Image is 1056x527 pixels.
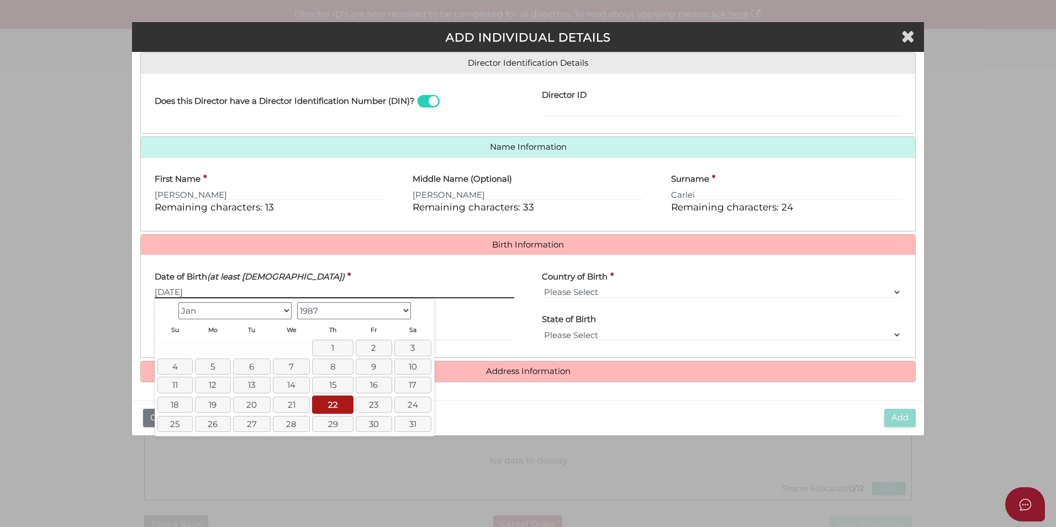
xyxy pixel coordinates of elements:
span: Sunday [171,326,179,334]
a: 21 [273,397,310,413]
a: 18 [157,397,192,413]
h4: State of Birth [542,315,596,324]
a: 14 [273,377,310,393]
a: 24 [394,397,432,413]
button: Add [884,409,916,427]
span: Thursday [329,326,336,334]
select: v [542,286,901,298]
a: 29 [312,416,353,432]
span: Friday [371,326,377,334]
a: 23 [356,397,392,413]
a: Prev [157,301,175,319]
a: Next [414,301,431,319]
button: Close [143,409,179,427]
a: 17 [394,377,432,393]
a: 3 [394,340,432,356]
a: Birth Information [149,240,907,250]
a: 31 [394,416,432,432]
a: 12 [195,377,231,393]
span: Tuesday [248,326,255,334]
i: (at least [DEMOGRAPHIC_DATA]) [207,271,345,282]
a: 1 [312,340,353,356]
a: 10 [394,359,432,375]
a: 30 [356,416,392,432]
a: 26 [195,416,231,432]
a: 19 [195,397,231,413]
a: 15 [312,377,353,393]
a: 5 [195,359,231,375]
a: 11 [157,377,192,393]
a: 2 [356,340,392,356]
a: 4 [157,359,192,375]
a: 20 [233,397,271,413]
span: Saturday [409,326,416,334]
span: Remaining characters: 33 [413,201,534,213]
a: 25 [157,416,192,432]
a: 13 [233,377,271,393]
a: 8 [312,359,353,375]
h4: Country of Birth [542,272,608,282]
span: Wednesday [287,326,297,334]
span: Remaining characters: 24 [671,201,793,213]
a: 6 [233,359,271,375]
span: Remaining characters: 13 [155,201,274,213]
a: 9 [356,359,392,375]
a: 28 [273,416,310,432]
a: 22 [312,396,353,414]
a: 16 [356,377,392,393]
span: Monday [208,326,218,334]
input: dd/mm/yyyy [155,286,514,298]
a: 27 [233,416,271,432]
a: 7 [273,359,310,375]
h4: Date of Birth [155,272,345,282]
a: Address Information [149,367,907,376]
button: Open asap [1005,487,1045,521]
